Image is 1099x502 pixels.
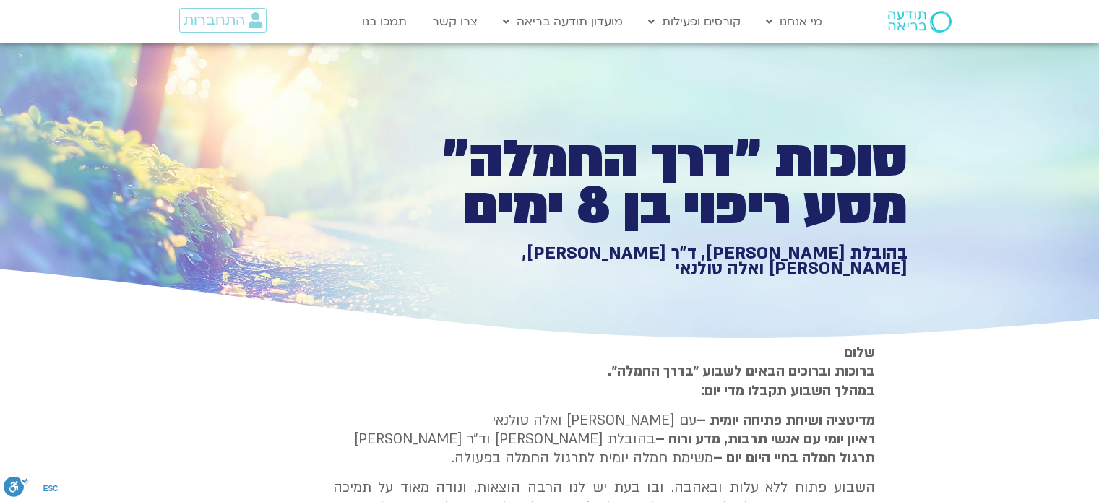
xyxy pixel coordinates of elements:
a: מי אנחנו [759,8,829,35]
a: תמכו בנו [355,8,414,35]
a: מועדון תודעה בריאה [496,8,630,35]
strong: שלום [844,343,875,362]
b: ראיון יומי עם אנשי תרבות, מדע ורוח – [655,430,875,449]
span: התחברות [184,12,245,28]
a: צרו קשר [425,8,485,35]
strong: מדיטציה ושיחת פתיחה יומית – [697,411,875,430]
h1: סוכות ״דרך החמלה״ מסע ריפוי בן 8 ימים [407,136,908,230]
a: קורסים ופעילות [641,8,748,35]
strong: ברוכות וברוכים הבאים לשבוע ״בדרך החמלה״. במהלך השבוע תקבלו מדי יום: [608,362,875,399]
img: תודעה בריאה [888,11,952,33]
h1: בהובלת [PERSON_NAME], ד״ר [PERSON_NAME], [PERSON_NAME] ואלה טולנאי [407,246,908,277]
b: תרגול חמלה בחיי היום יום – [713,449,875,467]
p: עם [PERSON_NAME] ואלה טולנאי בהובלת [PERSON_NAME] וד״ר [PERSON_NAME] משימת חמלה יומית לתרגול החמל... [333,411,875,468]
a: התחברות [179,8,267,33]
